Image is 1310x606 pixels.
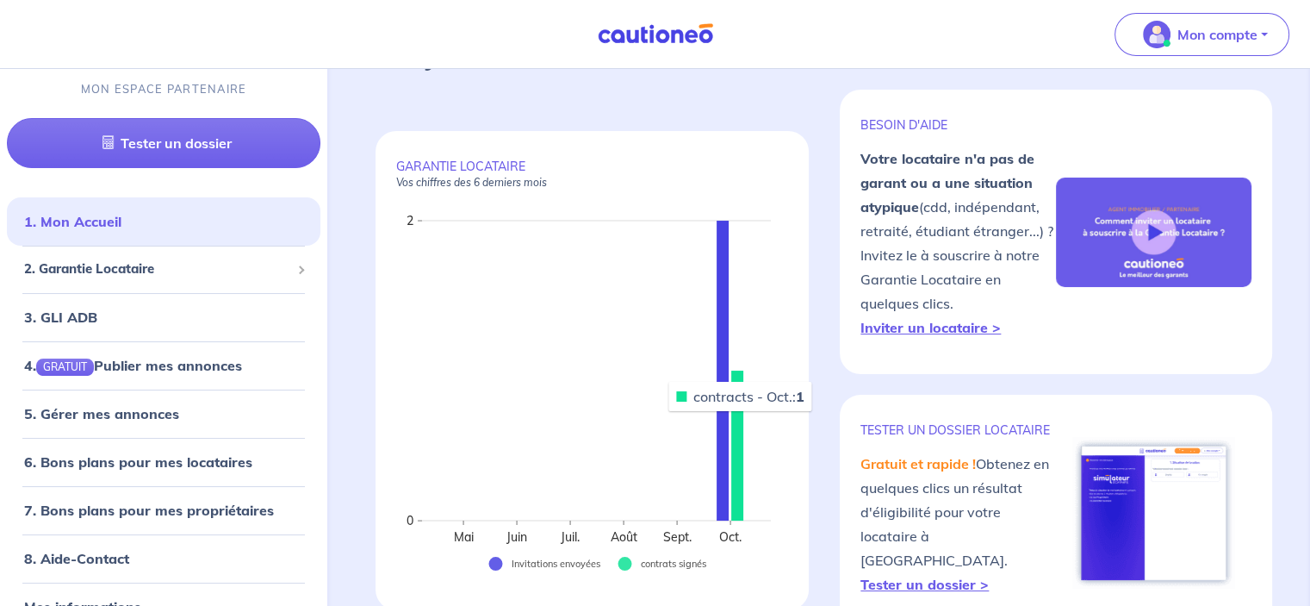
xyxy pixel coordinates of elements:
[611,529,637,545] text: Août
[407,513,413,528] text: 0
[506,529,527,545] text: Juin
[860,147,1056,340] p: (cdd, indépendant, retraité, étudiant étranger...) ? Invitez le à souscrire à notre Garantie Loca...
[396,176,547,189] em: Vos chiffres des 6 derniers mois
[1056,178,1251,288] img: video-gli-new-none.jpg
[24,502,274,519] a: 7. Bons plans pour mes propriétaires
[1143,21,1170,48] img: illu_account_valid_menu.svg
[1114,13,1289,56] button: illu_account_valid_menu.svgMon compte
[24,453,252,471] a: 6. Bons plans pour mes locataires
[860,576,989,593] a: Tester un dossier >
[24,309,97,326] a: 3. GLI ADB
[7,541,320,576] div: 8. Aide-Contact
[663,529,692,545] text: Sept.
[7,253,320,286] div: 2. Garantie Locataire
[7,300,320,334] div: 3. GLI ADB
[24,259,290,279] span: 2. Garantie Locataire
[24,213,121,230] a: 1. Mon Accueil
[81,81,247,97] p: MON ESPACE PARTENAIRE
[860,455,976,472] em: Gratuit et rapide !
[591,23,720,45] img: Cautioneo
[407,213,413,228] text: 2
[24,550,129,567] a: 8. Aide-Contact
[860,150,1034,216] strong: Votre locataire n'a pas de garant ou a une situation atypique
[7,118,320,168] a: Tester un dossier
[860,452,1056,597] p: Obtenez en quelques clics un résultat d'éligibilité pour votre locataire à [GEOGRAPHIC_DATA].
[860,319,1001,336] a: Inviter un locataire >
[860,422,1056,438] p: TESTER un dossier locataire
[7,493,320,528] div: 7. Bons plans pour mes propriétaires
[454,529,474,545] text: Mai
[7,397,320,431] div: 5. Gérer mes annonces
[860,117,1056,133] p: BESOIN D'AIDE
[24,357,242,374] a: 4.GRATUITPublier mes annonces
[1072,437,1235,589] img: simulateur.png
[24,405,179,422] a: 5. Gérer mes annonces
[7,204,320,239] div: 1. Mon Accueil
[1177,24,1257,45] p: Mon compte
[396,159,788,190] p: GARANTIE LOCATAIRE
[560,529,580,545] text: Juil.
[7,445,320,479] div: 6. Bons plans pour mes locataires
[7,348,320,383] div: 4.GRATUITPublier mes annonces
[719,529,742,545] text: Oct.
